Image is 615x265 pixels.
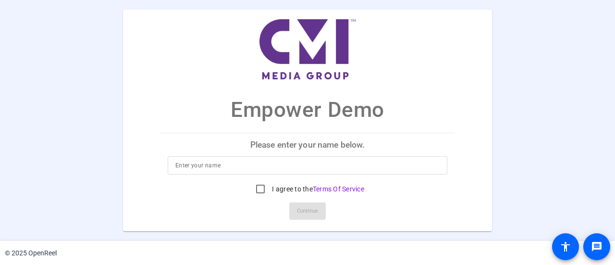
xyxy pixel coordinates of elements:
div: © 2025 OpenReel [5,248,57,258]
input: Enter your name [175,160,440,171]
p: Please enter your name below. [160,133,455,156]
mat-icon: message [591,241,603,252]
p: Empower Demo [231,94,384,126]
mat-icon: accessibility [560,241,571,252]
img: company-logo [259,19,356,80]
a: Terms Of Service [313,185,364,193]
label: I agree to the [270,184,364,194]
